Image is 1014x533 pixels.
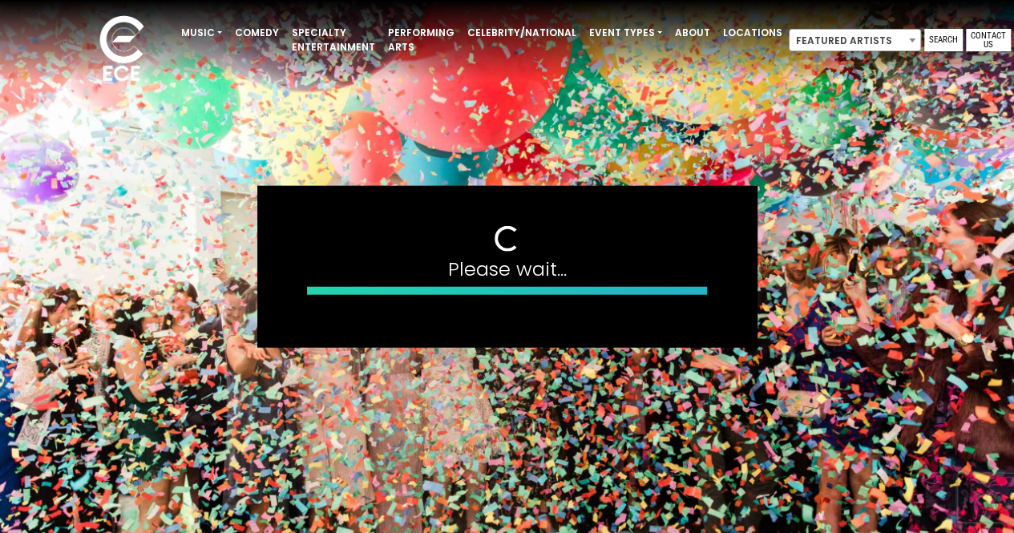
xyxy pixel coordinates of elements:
[924,29,963,51] a: Search
[790,30,920,52] span: Featured Artists
[382,19,461,61] a: Performing Arts
[717,19,789,46] a: Locations
[789,29,921,51] span: Featured Artists
[966,29,1011,51] a: Contact Us
[583,19,669,46] a: Event Types
[669,19,717,46] a: About
[175,19,228,46] a: Music
[285,19,382,61] a: Specialty Entertainment
[82,11,162,89] img: ece_new_logo_whitev2-1.png
[307,257,708,281] h4: Please wait...
[461,19,583,46] a: Celebrity/National
[228,19,285,46] a: Comedy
